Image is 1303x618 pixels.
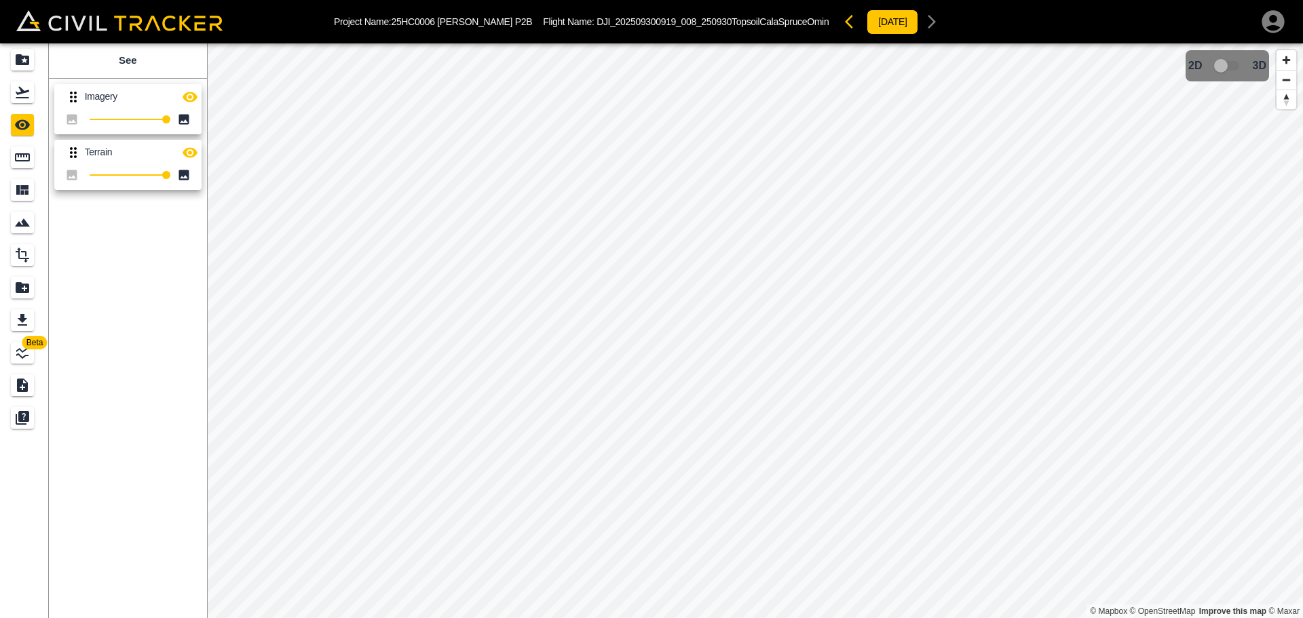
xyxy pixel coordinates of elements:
button: Zoom in [1277,50,1296,70]
button: Reset bearing to north [1277,90,1296,109]
a: OpenStreetMap [1130,606,1196,616]
img: Civil Tracker [16,10,223,31]
p: Flight Name: [543,16,829,27]
button: Zoom out [1277,70,1296,90]
span: 3D [1253,60,1266,72]
span: 2D [1188,60,1202,72]
p: Project Name: 25HC0006 [PERSON_NAME] P2B [334,16,532,27]
a: Mapbox [1090,606,1127,616]
span: DJI_202509300919_008_250930TopsoilCalaSpruceOmin [597,16,829,27]
span: 3D model not uploaded yet [1208,53,1247,79]
a: Map feedback [1199,606,1266,616]
a: Maxar [1268,606,1300,616]
canvas: Map [207,43,1303,618]
button: [DATE] [867,9,918,35]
